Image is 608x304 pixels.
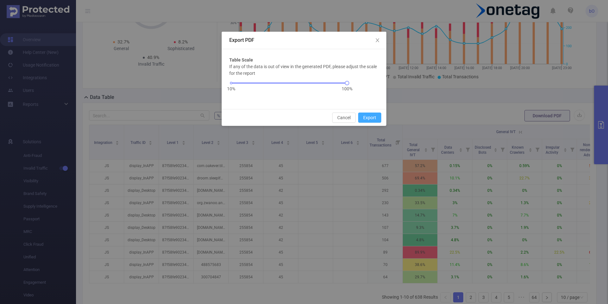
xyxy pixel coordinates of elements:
[332,113,356,123] button: Cancel
[342,86,352,92] span: 100%
[229,63,379,77] p: If any of the data is out of view in the generated PDF, please adjust the scale for the report
[227,86,235,92] span: 10%
[358,113,381,123] button: Export
[375,38,380,43] i: icon: close
[369,32,386,49] button: Close
[229,57,253,63] b: Table Scale
[229,37,379,44] div: Export PDF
